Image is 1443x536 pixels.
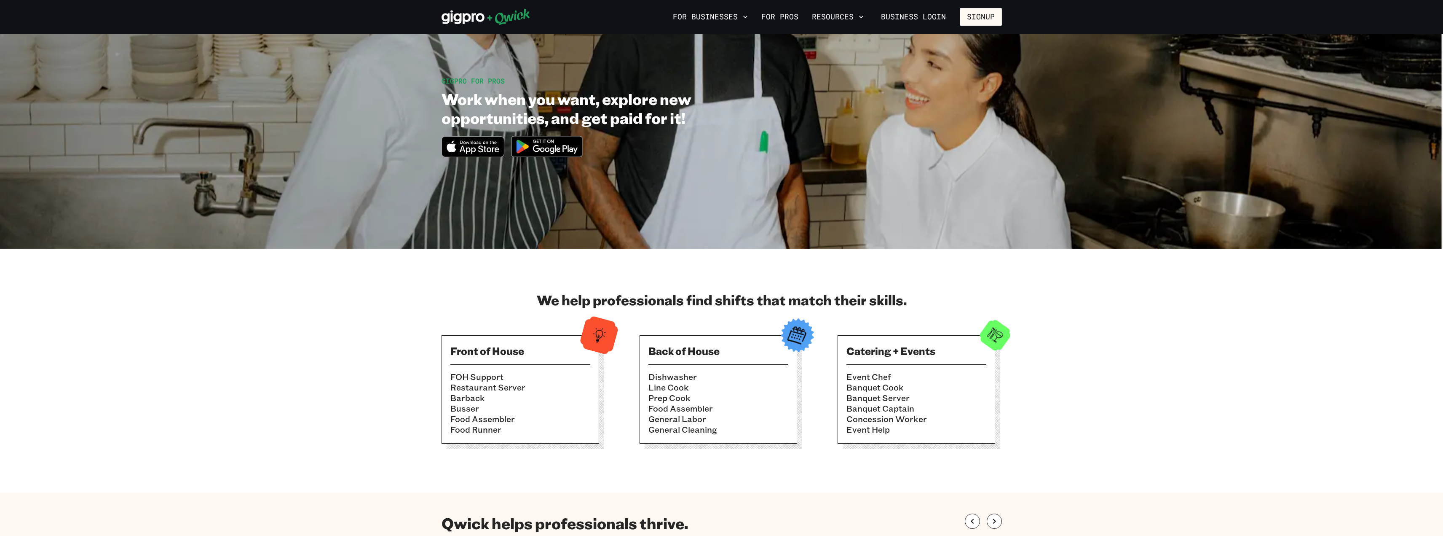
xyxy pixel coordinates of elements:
li: Food Assembler [450,414,590,424]
li: Banquet Cook [846,382,986,393]
li: Dishwasher [648,372,788,382]
h1: Work when you want, explore new opportunities, and get paid for it! [442,89,778,127]
li: Food Runner [450,424,590,435]
li: Banquet Server [846,393,986,403]
li: Barback [450,393,590,403]
li: Line Cook [648,382,788,393]
li: Banquet Captain [846,403,986,414]
span: GIGPRO FOR PROS [442,76,505,85]
button: Resources [809,10,867,24]
a: For Pros [758,10,802,24]
img: Get it on Google Play [506,131,588,162]
button: For Businesses [669,10,751,24]
h2: We help professionals find shifts that match their skills. [442,291,1002,308]
li: Event Help [846,424,986,435]
li: Restaurant Server [450,382,590,393]
li: FOH Support [450,372,590,382]
li: Busser [450,403,590,414]
button: Signup [960,8,1002,26]
h3: Front of House [450,344,590,358]
a: Download on the App Store [442,150,505,159]
li: General Cleaning [648,424,788,435]
a: Business Login [874,8,953,26]
h3: Back of House [648,344,788,358]
li: Food Assembler [648,403,788,414]
li: General Labor [648,414,788,424]
li: Prep Cook [648,393,788,403]
li: Event Chef [846,372,986,382]
li: Concession Worker [846,414,986,424]
h3: Catering + Events [846,344,986,358]
h1: Qwick helps professionals thrive. [442,514,688,533]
